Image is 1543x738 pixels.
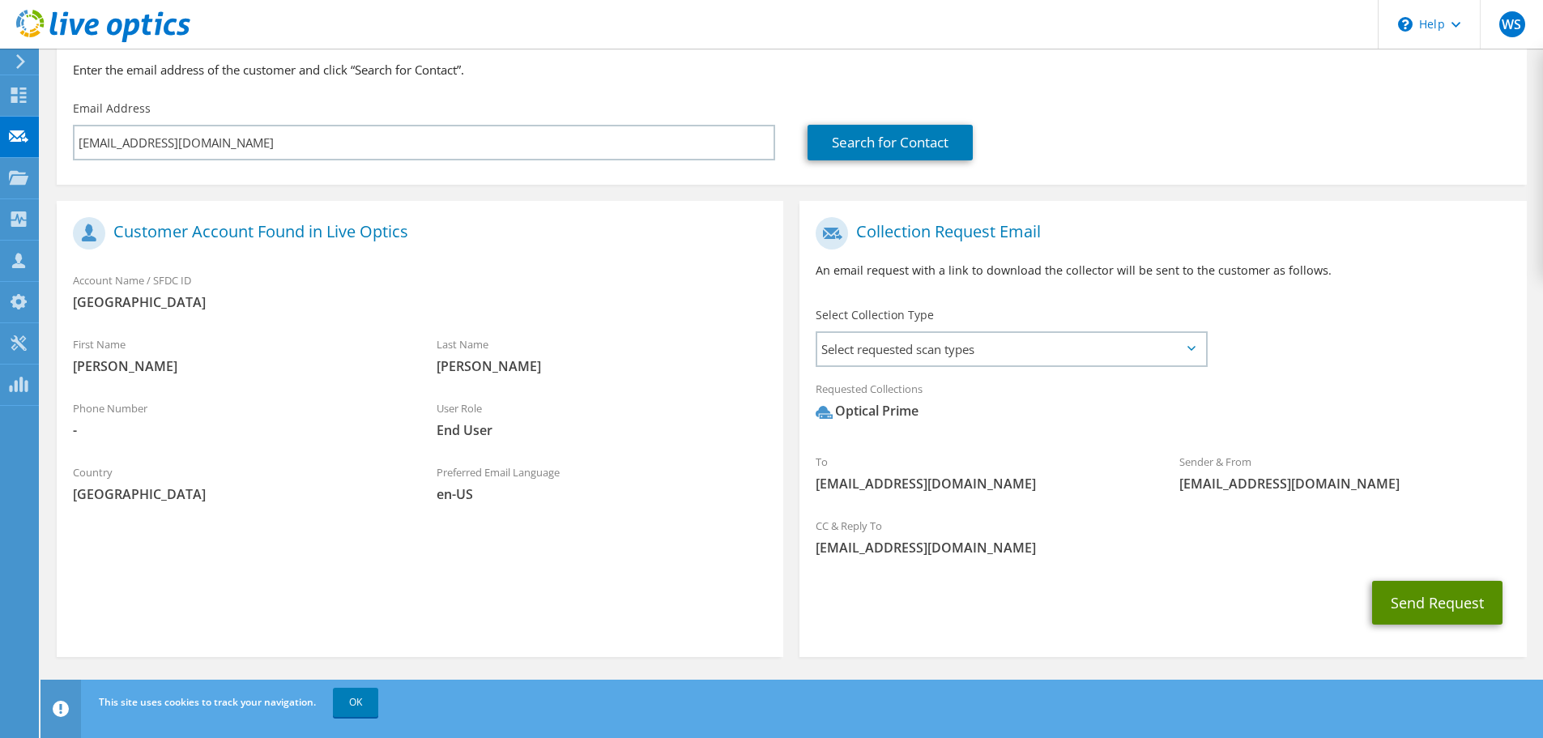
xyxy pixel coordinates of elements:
span: This site uses cookies to track your navigation. [99,695,316,709]
div: First Name [57,327,420,383]
span: [GEOGRAPHIC_DATA] [73,485,404,503]
div: Country [57,455,420,511]
div: Sender & From [1163,445,1527,501]
div: Requested Collections [799,372,1526,437]
svg: \n [1398,17,1413,32]
span: Select requested scan types [817,333,1205,365]
span: End User [437,421,768,439]
div: To [799,445,1163,501]
label: Email Address [73,100,151,117]
div: CC & Reply To [799,509,1526,565]
span: en-US [437,485,768,503]
span: - [73,421,404,439]
span: [PERSON_NAME] [73,357,404,375]
span: [PERSON_NAME] [437,357,768,375]
div: Last Name [420,327,784,383]
div: Account Name / SFDC ID [57,263,783,319]
p: An email request with a link to download the collector will be sent to the customer as follows. [816,262,1510,279]
div: Phone Number [57,391,420,447]
span: [EMAIL_ADDRESS][DOMAIN_NAME] [816,475,1147,493]
h1: Collection Request Email [816,217,1502,250]
div: Optical Prime [816,402,919,420]
h3: Enter the email address of the customer and click “Search for Contact”. [73,61,1511,79]
span: [EMAIL_ADDRESS][DOMAIN_NAME] [1179,475,1511,493]
label: Select Collection Type [816,307,934,323]
div: Preferred Email Language [420,455,784,511]
span: [EMAIL_ADDRESS][DOMAIN_NAME] [816,539,1510,557]
a: OK [333,688,378,717]
h1: Customer Account Found in Live Optics [73,217,759,250]
button: Send Request [1372,581,1503,625]
span: [GEOGRAPHIC_DATA] [73,293,767,311]
a: Search for Contact [808,125,973,160]
div: User Role [420,391,784,447]
span: WS [1499,11,1525,37]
